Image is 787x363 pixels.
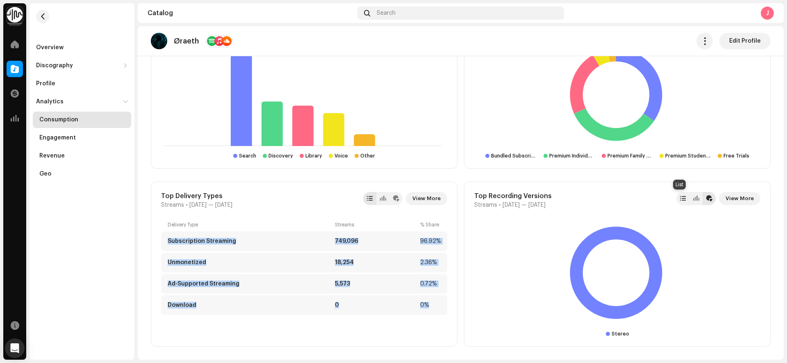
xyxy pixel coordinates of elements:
div: Engagement [39,135,76,141]
div: Analytics [36,98,64,105]
div: Premium Individual Subscriptions [549,153,595,159]
div: J [761,7,774,20]
div: Discovery [268,153,293,159]
div: % Share [420,221,441,228]
div: Stereo [612,331,629,337]
div: Overview [36,44,64,51]
button: View More [719,192,760,205]
div: Revenue [39,153,65,159]
re-m-nav-item: Consumption [33,112,131,128]
re-m-nav-dropdown: Analytics [33,94,131,182]
div: Unmonetized [168,259,206,266]
div: 749,096 [335,238,417,244]
div: Search [239,153,256,159]
span: Search [377,10,396,16]
div: Top Recording Versions [474,192,552,200]
div: 96.92% [420,238,441,244]
div: Ad-Supported Streaming [168,281,239,287]
re-m-nav-item: Geo [33,166,131,182]
span: Streams [161,202,184,208]
span: View More [726,190,754,207]
div: Bundled Subscriptions [491,153,537,159]
div: Delivery Type [168,221,332,228]
div: Premium Family Subscriptions [607,153,653,159]
div: 2.36% [420,259,441,266]
re-m-nav-item: Overview [33,39,131,56]
button: Edit Profile [719,33,771,49]
div: Subscription Streaming [168,238,236,244]
re-m-nav-item: Revenue [33,148,131,164]
re-m-nav-item: Profile [33,75,131,92]
div: 0.72% [420,281,441,287]
re-m-nav-dropdown: Discography [33,57,131,74]
div: 0 [335,302,417,308]
div: Discography [36,62,73,69]
div: Geo [39,171,51,177]
div: Other [360,153,375,159]
span: • [499,202,501,208]
img: 0f74c21f-6d1c-4dbc-9196-dbddad53419e [7,7,23,23]
div: Free Trials [723,153,749,159]
span: Edit Profile [729,33,761,49]
img: def32f24-28c6-45cf-b237-5488b67a2d0a [151,33,167,49]
span: Streams [474,202,497,208]
span: [DATE] — [DATE] [503,202,546,208]
span: View More [412,190,441,207]
div: Library [305,153,322,159]
div: Profile [36,80,55,87]
div: Open Intercom Messenger [5,338,25,358]
div: 18,254 [335,259,417,266]
p: Øraeth [174,37,199,46]
div: Premium Student Subscriptions [665,153,711,159]
div: Top Delivery Types [161,192,232,200]
span: • [186,202,188,208]
div: Streams [335,221,417,228]
div: Catalog [148,10,354,16]
button: View More [406,192,447,205]
div: 0% [420,302,441,308]
div: Voice [334,153,348,159]
div: 5,573 [335,281,417,287]
span: [DATE] — [DATE] [189,202,232,208]
re-m-nav-item: Engagement [33,130,131,146]
div: Consumption [39,116,78,123]
div: Download [168,302,196,308]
